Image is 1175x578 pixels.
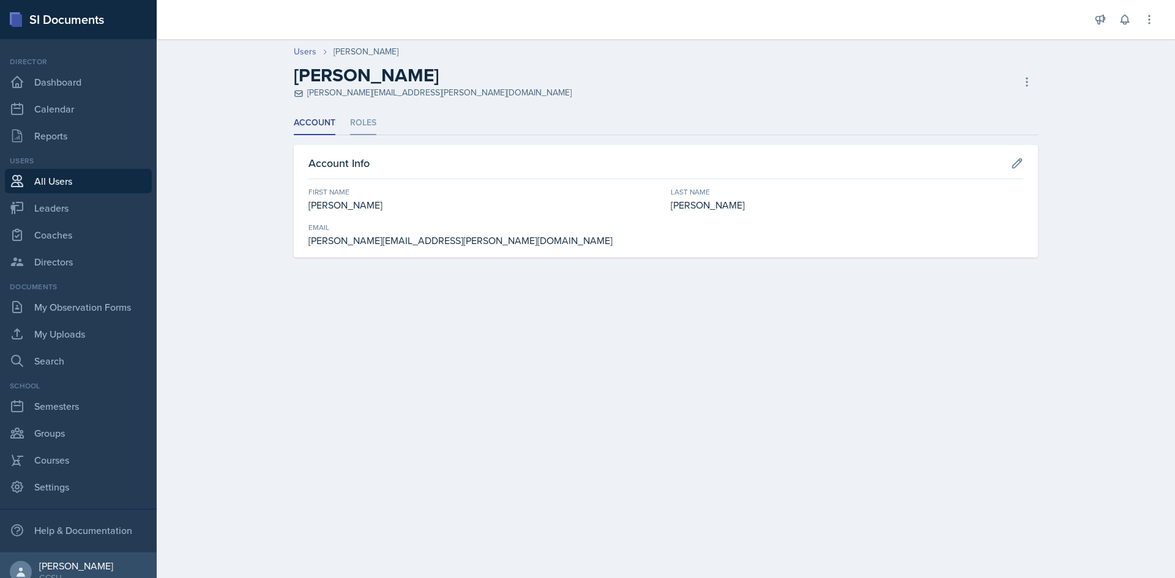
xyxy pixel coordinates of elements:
a: Calendar [5,97,152,121]
a: Groups [5,421,152,445]
a: Users [294,45,316,58]
a: All Users [5,169,152,193]
a: Reports [5,124,152,148]
h2: [PERSON_NAME] [294,64,439,86]
div: Users [5,155,152,166]
div: [PERSON_NAME] [334,45,398,58]
a: Search [5,349,152,373]
div: [PERSON_NAME][EMAIL_ADDRESS][PERSON_NAME][DOMAIN_NAME] [294,86,572,99]
a: Directors [5,250,152,274]
a: Settings [5,475,152,499]
div: School [5,380,152,391]
a: Courses [5,448,152,472]
a: Dashboard [5,70,152,94]
div: Documents [5,281,152,292]
a: My Uploads [5,322,152,346]
div: [PERSON_NAME] [308,198,661,212]
div: Last Name [671,187,1023,198]
div: Director [5,56,152,67]
a: Leaders [5,196,152,220]
li: Account [294,111,335,135]
h3: Account Info [308,155,370,171]
div: [PERSON_NAME][EMAIL_ADDRESS][PERSON_NAME][DOMAIN_NAME] [308,233,661,248]
div: First Name [308,187,661,198]
div: Email [308,222,661,233]
a: My Observation Forms [5,295,152,319]
div: [PERSON_NAME] [39,560,113,572]
div: [PERSON_NAME] [671,198,1023,212]
a: Semesters [5,394,152,418]
li: Roles [350,111,376,135]
a: Coaches [5,223,152,247]
div: Help & Documentation [5,518,152,543]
